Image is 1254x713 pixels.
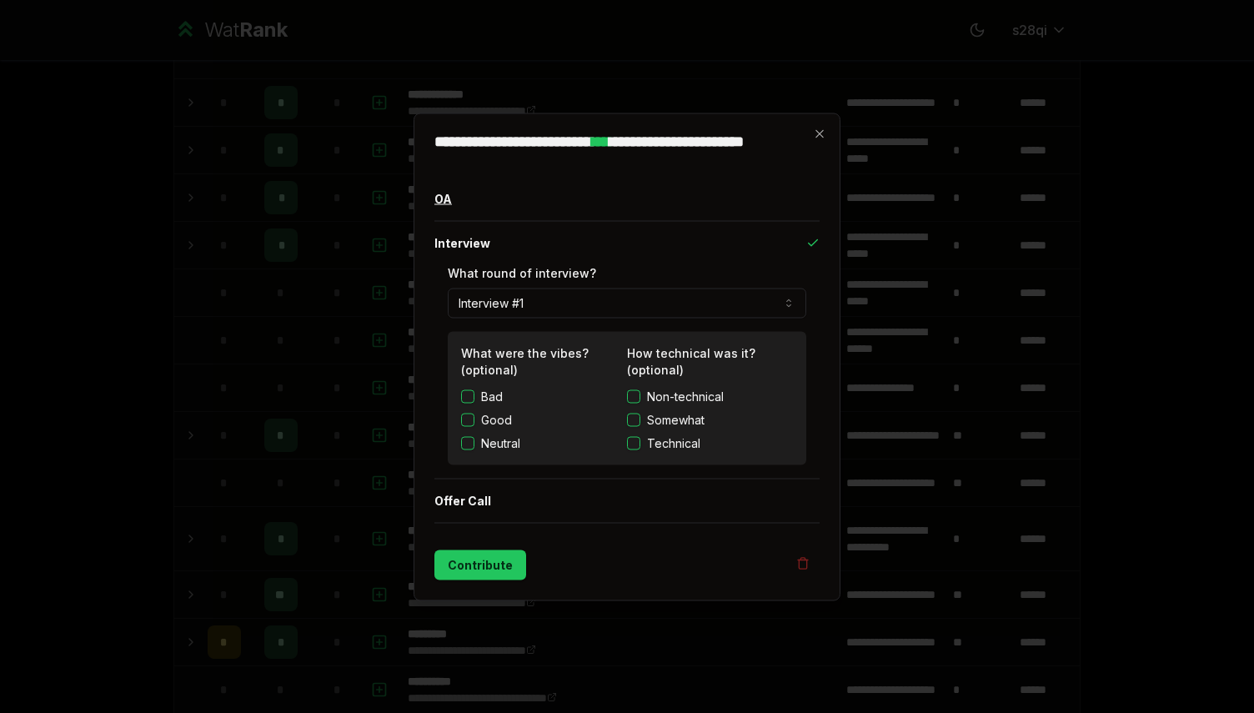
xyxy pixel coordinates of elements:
[434,221,820,264] button: Interview
[627,345,755,376] label: How technical was it? (optional)
[647,388,724,404] span: Non-technical
[627,413,640,426] button: Somewhat
[481,411,512,428] label: Good
[434,264,820,478] div: Interview
[647,434,700,451] span: Technical
[461,345,589,376] label: What were the vibes? (optional)
[434,479,820,522] button: Offer Call
[627,436,640,449] button: Technical
[434,177,820,220] button: OA
[647,411,705,428] span: Somewhat
[481,434,520,451] label: Neutral
[448,265,596,279] label: What round of interview?
[627,389,640,403] button: Non-technical
[481,388,503,404] label: Bad
[434,550,526,580] button: Contribute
